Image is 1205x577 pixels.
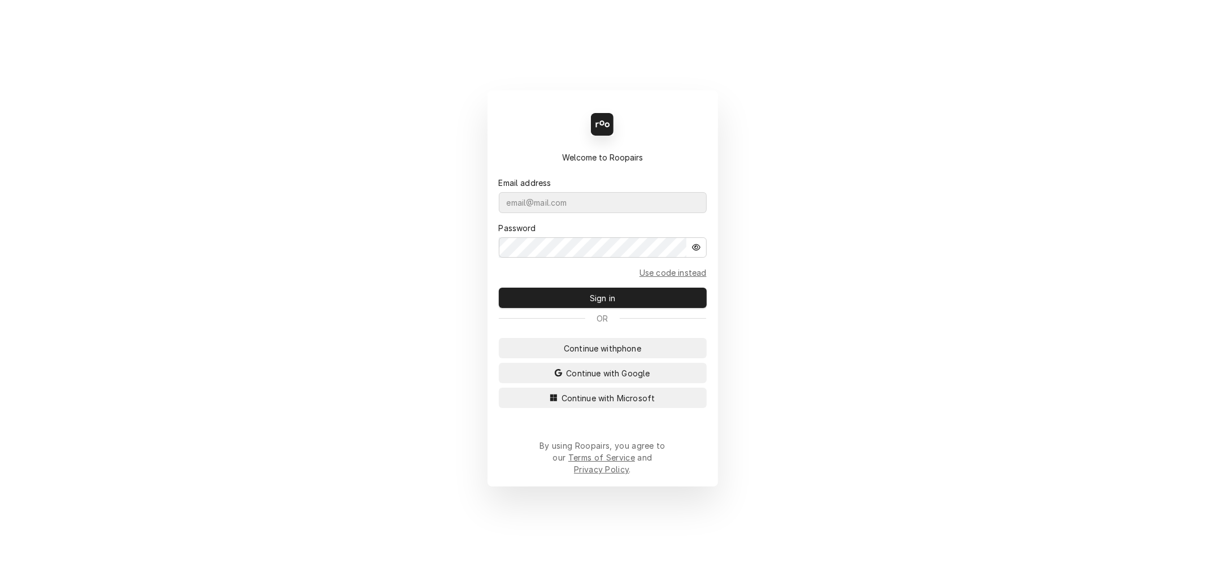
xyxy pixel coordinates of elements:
[499,222,536,234] label: Password
[499,363,707,383] button: Continue with Google
[540,440,666,475] div: By using Roopairs, you agree to our and .
[559,392,658,404] span: Continue with Microsoft
[499,192,707,213] input: email@mail.com
[564,367,652,379] span: Continue with Google
[574,465,629,474] a: Privacy Policy
[499,151,707,163] div: Welcome to Roopairs
[568,453,635,462] a: Terms of Service
[499,177,551,189] label: Email address
[562,342,643,354] span: Continue with phone
[588,292,617,304] span: Sign in
[499,313,707,324] div: Or
[640,267,707,279] a: Go to Email and code form
[499,388,707,408] button: Continue with Microsoft
[499,338,707,358] button: Continue withphone
[499,288,707,308] button: Sign in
